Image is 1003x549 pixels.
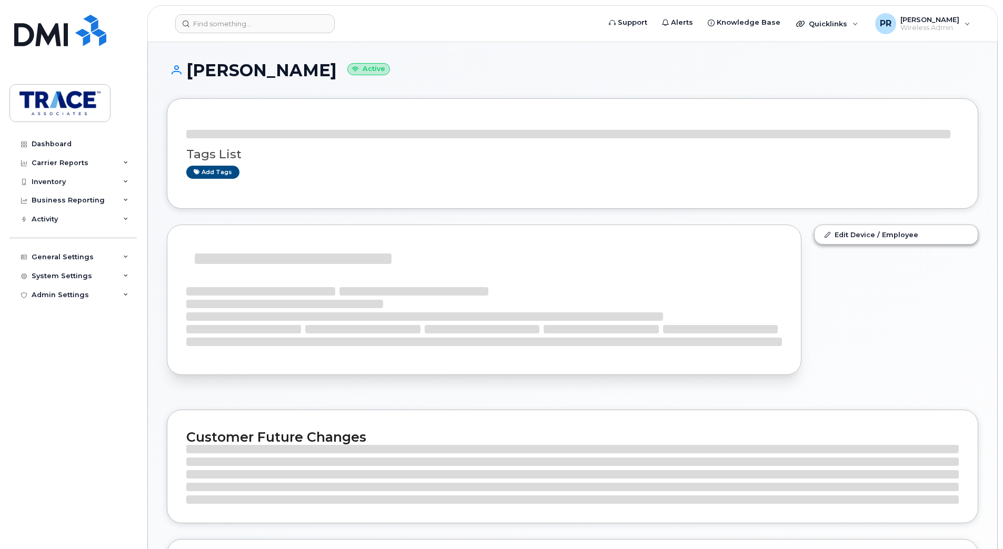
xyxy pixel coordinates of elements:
[186,166,239,179] a: Add tags
[167,61,978,79] h1: [PERSON_NAME]
[186,148,959,161] h3: Tags List
[815,225,978,244] a: Edit Device / Employee
[186,429,959,445] h2: Customer Future Changes
[347,63,390,75] small: Active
